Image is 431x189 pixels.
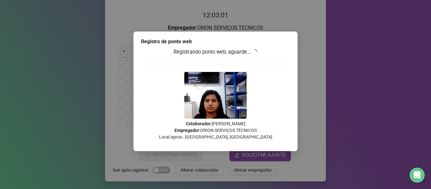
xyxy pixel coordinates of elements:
[252,49,258,55] span: loading
[186,121,211,126] strong: Colaborador
[174,128,199,133] strong: Empregador
[184,72,247,119] img: Z
[141,121,290,140] p: : [PERSON_NAME] : ORION SERVIÇOS TECNICOS Local aprox.: [GEOGRAPHIC_DATA], [GEOGRAPHIC_DATA]
[141,48,290,56] h3: Registrando ponto web, aguarde...
[141,38,290,45] div: Registro de ponto web
[410,168,425,183] div: Open Intercom Messenger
